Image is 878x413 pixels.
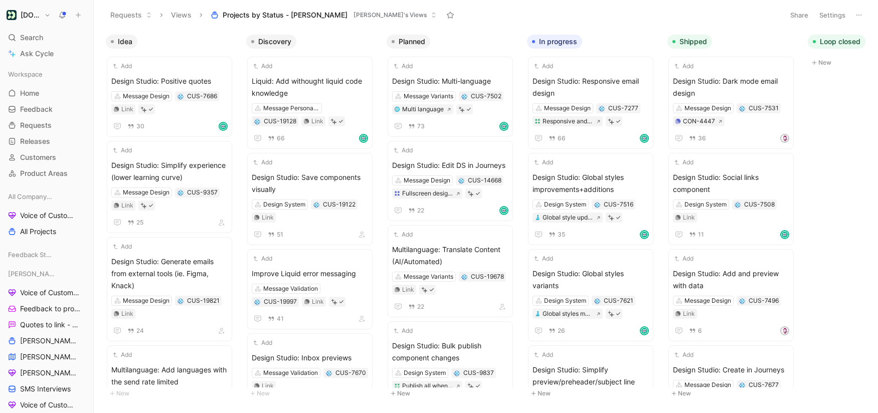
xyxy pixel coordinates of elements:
div: Publish all when editing components in design studio [402,381,453,391]
span: [PERSON_NAME] Views [8,269,55,279]
span: Requests [20,120,52,130]
a: AddDesign Studio: Multi-languageMessage VariantsMulti language73avatar [388,57,513,137]
button: Shipped [667,35,712,49]
span: Multilanguage: Add languages with the send rate limited [111,364,228,388]
img: avatar [500,123,507,130]
span: 24 [136,328,144,334]
img: avatar [781,135,788,142]
button: Add [111,145,133,155]
button: Add [533,61,555,71]
a: Ask Cycle [4,46,89,61]
button: Add [392,61,414,71]
div: CUS-7508 [744,199,775,210]
div: Message Personalization [263,103,319,113]
div: Responsive and adaptive styles improvements [543,116,593,126]
span: Design Studio: Add and preview with data [673,268,789,292]
img: 💠 [461,94,467,100]
a: AddMultilanguage: Translate Content (AI/Automated)Message VariantsLink22 [388,225,513,317]
button: 22 [406,301,426,312]
img: 💠 [254,299,260,305]
button: 💠 [461,93,468,100]
button: 💠 [453,369,460,376]
div: Design System [404,368,446,378]
button: Add [252,338,274,348]
button: Requests [106,8,156,23]
a: Releases [4,134,89,149]
div: Workspace [4,67,89,82]
div: Global style updates [543,213,593,223]
button: 25 [125,217,145,228]
div: Link [262,213,274,223]
div: CUS-19122 [323,199,356,210]
a: Customers [4,150,89,165]
img: avatar [220,123,227,130]
span: Feedback [20,104,53,114]
a: Product Areas [4,166,89,181]
span: Customers [20,152,56,162]
span: Voice of Customer - Shipped [20,400,79,410]
button: 11 [687,229,706,240]
div: DiscoveryNew [242,30,383,404]
button: Add [392,230,414,240]
a: Voice of Customer - All Areas [4,208,89,223]
div: Message Design [684,296,731,306]
button: 💠 [594,201,601,208]
span: Design Studio: Social links component [673,171,789,195]
div: CUS-9837 [463,368,494,378]
span: Design Studio: Positive quotes [111,75,228,87]
span: Search [20,32,43,44]
button: Add [673,350,695,360]
button: Add [673,157,695,167]
span: Quotes to link - [PERSON_NAME] [20,320,80,330]
a: AddDesign Studio: Global styles improvements+additionsDesign SystemGlobal style updates35avatar [528,153,653,245]
span: 41 [277,316,284,322]
button: 💠 [734,201,741,208]
button: 41 [266,313,286,324]
button: 💠 [458,177,465,184]
button: 💠 [739,297,746,304]
img: 💠 [454,370,460,376]
button: 51 [266,229,285,240]
span: 35 [558,232,565,238]
span: 22 [417,208,424,214]
div: Link [683,213,695,223]
a: AddDesign Studio: Generate emails from external tools (ie. Figma, Knack)Message DesignLink24 [107,237,232,341]
img: Customer.io [7,10,17,20]
button: Add [111,61,133,71]
a: AddDesign Studio: Edit DS in JourneysMessage DesignFullscreen design studio22avatar [388,141,513,221]
img: 💠 [739,298,745,304]
img: 💠 [178,94,184,100]
div: CUS-7531 [749,103,779,113]
a: [PERSON_NAME] Dashboard [4,365,89,380]
img: 💠 [254,119,260,125]
div: Message Variants [404,272,453,282]
div: CON-4447 [683,116,715,126]
div: Fullscreen design studio [402,188,453,198]
span: Design Studio: Create in Journeys [673,364,789,376]
div: [PERSON_NAME] Views [4,266,89,281]
button: 66 [266,133,287,144]
img: 💠 [739,106,745,112]
span: Ask Cycle [20,48,54,60]
span: Feedback Streams [8,250,52,260]
button: 💠 [739,105,746,112]
div: Message Design [123,296,169,306]
img: 💠 [313,202,319,208]
span: 66 [558,135,566,141]
span: Design Studio: Dark mode email design [673,75,789,99]
div: 💠 [313,201,320,208]
div: PlannedNew [383,30,523,404]
button: New [667,387,800,399]
div: All Company Views [4,189,89,204]
img: avatar [781,231,788,238]
span: Loop closed [820,37,860,47]
span: Liquid: Add withought liquid code knowledge [252,75,368,99]
span: In progress [539,37,577,47]
button: 6 [687,325,704,336]
span: Voice of Customer - [PERSON_NAME] [20,288,80,298]
button: 36 [687,133,708,144]
a: Feedback [4,102,89,117]
span: Design Studio: Edit DS in Journeys [392,159,508,171]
